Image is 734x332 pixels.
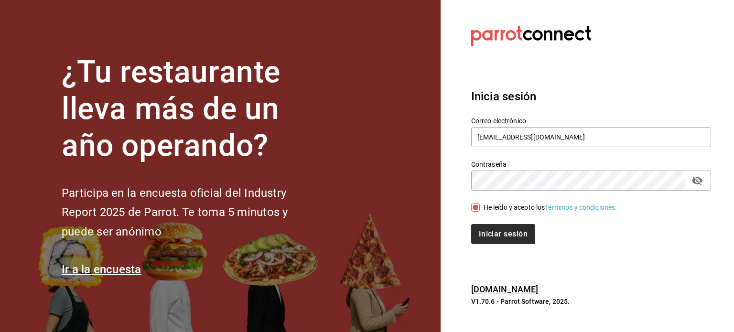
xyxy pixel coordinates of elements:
[62,183,320,242] h2: Participa en la encuesta oficial del Industry Report 2025 de Parrot. Te toma 5 minutos y puede se...
[471,284,539,294] a: [DOMAIN_NAME]
[471,127,711,147] input: Ingresa tu correo electrónico
[471,88,711,105] h3: Inicia sesión
[545,203,617,211] a: Términos y condiciones.
[471,161,711,168] label: Contraseña
[689,172,705,189] button: passwordField
[62,263,141,276] a: Ir a la encuesta
[471,224,535,244] button: Iniciar sesión
[471,297,711,306] p: V1.70.6 - Parrot Software, 2025.
[471,118,711,124] label: Correo electrónico
[484,203,617,213] div: He leído y acepto los
[62,54,320,164] h1: ¿Tu restaurante lleva más de un año operando?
